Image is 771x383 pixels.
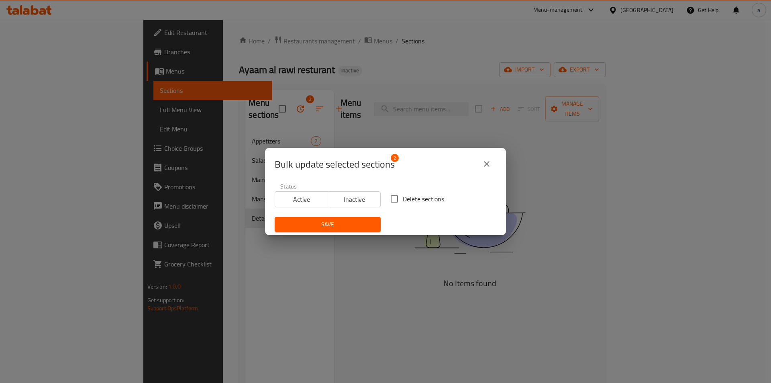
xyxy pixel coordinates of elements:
span: Inactive [331,194,378,205]
span: Selected section count [275,158,395,171]
button: close [477,154,496,174]
button: Active [275,191,328,207]
span: Active [278,194,325,205]
button: Save [275,217,381,232]
button: Inactive [328,191,381,207]
span: Save [281,219,374,229]
span: Delete sections [403,194,444,204]
span: 2 [391,154,399,162]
